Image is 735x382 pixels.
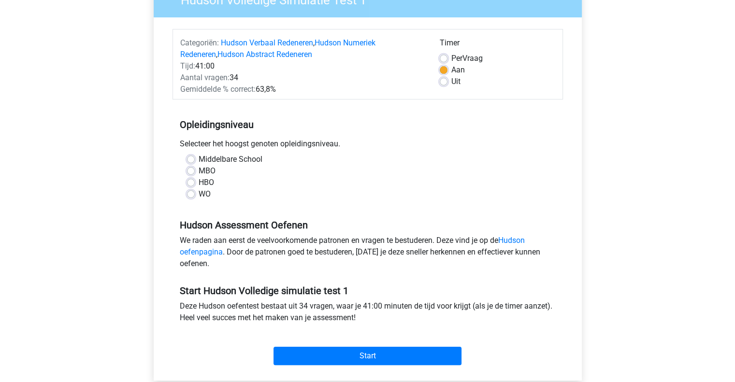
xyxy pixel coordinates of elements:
[221,38,313,47] a: Hudson Verbaal Redeneren
[180,219,556,231] h5: Hudson Assessment Oefenen
[173,300,563,327] div: Deze Hudson oefentest bestaat uit 34 vragen, waar je 41:00 minuten de tijd voor krijgt (als je de...
[173,235,563,273] div: We raden aan eerst de veelvoorkomende patronen en vragen te bestuderen. Deze vind je op de . Door...
[451,54,462,63] span: Per
[173,138,563,154] div: Selecteer het hoogst genoten opleidingsniveau.
[180,285,556,297] h5: Start Hudson Volledige simulatie test 1
[199,188,211,200] label: WO
[180,85,256,94] span: Gemiddelde % correct:
[180,61,195,71] span: Tijd:
[173,60,432,72] div: 41:00
[173,84,432,95] div: 63,8%
[440,37,555,53] div: Timer
[180,38,219,47] span: Categoriën:
[180,115,556,134] h5: Opleidingsniveau
[274,347,461,365] input: Start
[217,50,312,59] a: Hudson Abstract Redeneren
[451,53,483,64] label: Vraag
[451,76,461,87] label: Uit
[451,64,465,76] label: Aan
[199,165,216,177] label: MBO
[180,38,375,59] a: Hudson Numeriek Redeneren
[173,37,432,60] div: , ,
[173,72,432,84] div: 34
[199,154,262,165] label: Middelbare School
[199,177,214,188] label: HBO
[180,73,230,82] span: Aantal vragen:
